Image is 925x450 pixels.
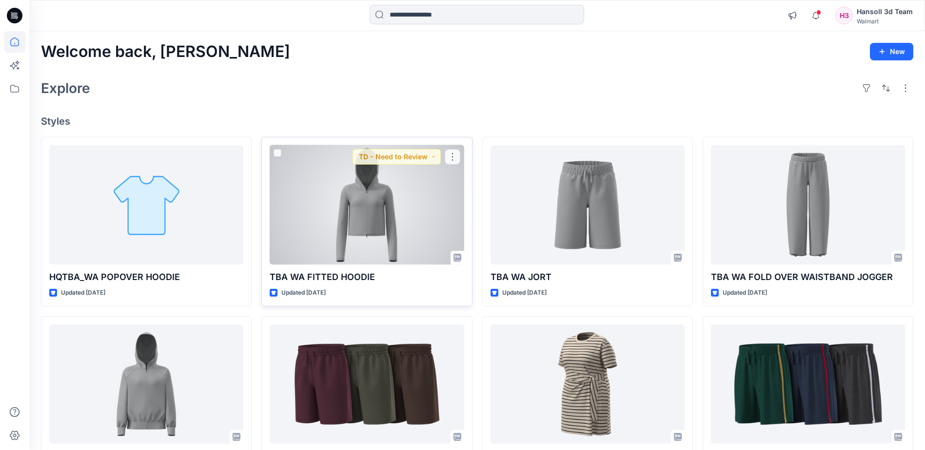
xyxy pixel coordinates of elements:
p: TBA WA FITTED HOODIE [270,270,464,284]
p: Updated [DATE] [502,288,547,298]
div: H3 [835,7,853,24]
a: TBA WA OVERSIZED ZIP UP HOODIE [49,324,243,444]
h4: Styles [41,115,913,127]
a: HQTBA_WA POPOVER HOODIE [49,145,243,264]
div: Hansoll 3d Team [857,6,913,18]
p: Updated [DATE] [61,288,105,298]
h2: Explore [41,80,90,96]
div: Walmart [857,18,913,25]
a: TBA_WN ATHLETIC SET BOTTOM [711,324,905,444]
p: Updated [DATE] [723,288,767,298]
h2: Welcome back, [PERSON_NAME] [41,43,290,61]
p: HQTBA_WA POPOVER HOODIE [49,270,243,284]
p: TBA WA JORT [491,270,685,284]
a: 021794_WN KNIT SHORT [270,324,464,444]
a: TBA WA FITTED HOODIE [270,145,464,264]
p: TBA WA FOLD OVER WAISTBAND JOGGER [711,270,905,284]
a: TBA WA FOLD OVER WAISTBAND JOGGER [711,145,905,264]
p: Updated [DATE] [281,288,326,298]
button: New [870,43,913,60]
a: 016226 TS SS FRONT TWIST MINI DRESS [491,324,685,444]
a: TBA WA JORT [491,145,685,264]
